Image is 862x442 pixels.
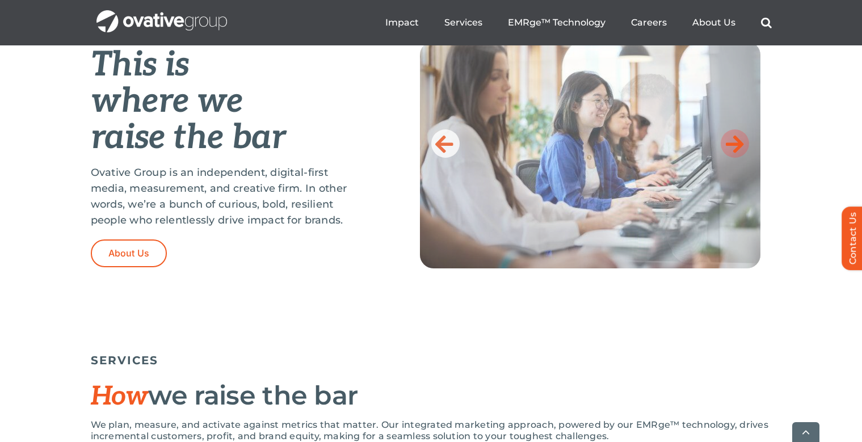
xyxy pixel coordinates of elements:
em: where we [91,81,243,122]
a: Careers [631,17,667,28]
a: About Us [692,17,735,28]
nav: Menu [385,5,772,41]
a: Search [761,17,772,28]
span: How [91,381,149,412]
p: We plan, measure, and activate against metrics that matter. Our integrated marketing approach, po... [91,419,772,442]
a: EMRge™ Technology [508,17,605,28]
a: Impact [385,17,419,28]
a: Services [444,17,482,28]
img: Home-Raise-the-Bar-3-scaled.jpg [420,41,760,268]
em: This is [91,45,190,86]
a: OG_Full_horizontal_WHT [96,9,227,20]
h5: SERVICES [91,353,772,367]
em: raise the bar [91,117,285,158]
span: About Us [108,248,150,259]
p: Ovative Group is an independent, digital-first media, measurement, and creative firm. In other wo... [91,165,363,228]
h2: we raise the bar [91,381,772,411]
a: About Us [91,239,167,267]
